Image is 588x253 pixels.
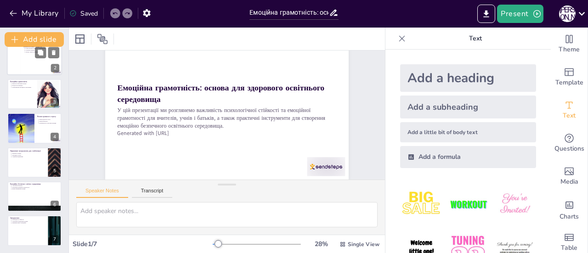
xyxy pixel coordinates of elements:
[559,45,580,55] span: Theme
[73,240,213,248] div: Slide 1 / 7
[400,146,536,168] div: Add a formula
[51,98,59,107] div: 3
[12,219,45,221] p: Необхідність стійкості
[51,235,59,243] div: 7
[12,152,45,154] p: Дихальні техніки
[409,28,542,50] p: Text
[551,94,588,127] div: Add text boxes
[35,47,46,58] button: Duplicate Slide
[10,149,45,152] p: Практичні інструменти для стабілізації
[26,50,60,51] p: Основні складові
[497,5,543,23] button: Present
[51,167,59,175] div: 5
[563,111,576,121] span: Text
[551,28,588,61] div: Change the overall theme
[348,241,379,248] span: Single View
[551,193,588,226] div: Add charts and graphs
[69,9,98,18] div: Saved
[12,156,45,157] p: Соціальна підтримка
[12,83,34,84] p: Вміння розпізнавати емоції
[26,51,60,53] p: Процес самоспостереження
[7,45,62,76] div: 2
[39,122,59,124] p: Нормальність стресових реакцій
[400,64,536,92] div: Add a heading
[172,15,247,226] p: Generated with [URL]
[12,185,59,186] p: Атмосфера безпеки
[477,5,495,23] button: Export to PowerPoint
[493,183,536,225] img: 3.jpeg
[10,183,59,186] p: Емоційно безпечне освітнє середовище
[561,243,577,253] span: Table
[554,144,584,154] span: Questions
[559,5,576,23] button: О [PERSON_NAME]
[551,160,588,193] div: Add images, graphics, shapes or video
[310,240,332,248] div: 28 %
[132,188,173,198] button: Transcript
[551,61,588,94] div: Add ready made slides
[400,183,443,225] img: 1.jpeg
[39,119,59,121] p: Реакції дітей на стрес
[48,47,59,58] button: Delete Slide
[551,127,588,160] div: Get real-time input from your audience
[7,6,62,21] button: My Library
[7,79,62,109] div: https://cdn.sendsteps.com/images/logo/sendsteps_logo_white.pnghttps://cdn.sendsteps.com/images/lo...
[12,222,45,224] p: Навчання жити з емоціями
[12,86,34,88] p: Профілактика емоційного вигорання
[12,186,59,188] p: Інтеграція емоційної грамотності
[400,96,536,118] div: Add a subheading
[51,133,59,141] div: 4
[7,215,62,246] div: https://cdn.sendsteps.com/images/logo/sendsteps_logo_white.pnghttps://cdn.sendsteps.com/images/lo...
[76,188,128,198] button: Speaker Notes
[73,32,87,46] div: Layout
[7,113,62,143] div: https://cdn.sendsteps.com/images/logo/sendsteps_logo_white.pnghttps://cdn.sendsteps.com/images/lo...
[23,46,59,49] p: Психологічна стійкість
[12,188,59,190] p: Вільне вираження емоцій
[555,78,583,88] span: Template
[559,6,576,22] div: О [PERSON_NAME]
[37,115,59,118] p: Вплив тривалого стресу
[12,220,45,222] p: Створення середовища довіри
[12,154,45,156] p: Методика STOPP
[249,6,328,19] input: Insert title
[10,217,45,219] p: Завершення
[560,212,579,222] span: Charts
[560,177,578,187] span: Media
[180,8,269,224] p: У цій презентації ми розглянемо важливість психологічної стійкості та емоційної грамотності для в...
[447,183,489,225] img: 2.jpeg
[5,32,64,47] button: Add slide
[12,84,34,86] p: Вплив на мотивацію
[7,147,62,178] div: https://cdn.sendsteps.com/images/logo/sendsteps_logo_white.pnghttps://cdn.sendsteps.com/images/lo...
[10,80,34,83] p: Емоційна грамотність
[97,34,108,45] span: Position
[400,122,536,142] div: Add a little bit of body text
[7,181,62,212] div: https://cdn.sendsteps.com/images/logo/sendsteps_logo_white.pnghttps://cdn.sendsteps.com/images/lo...
[51,64,59,73] div: 2
[203,1,288,201] strong: Емоційна грамотність: основа для здорового освітнього середовища
[39,121,59,123] p: Реакції вчителів
[51,201,59,209] div: 6
[26,48,60,50] p: Психологічна стійкість — це навичка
